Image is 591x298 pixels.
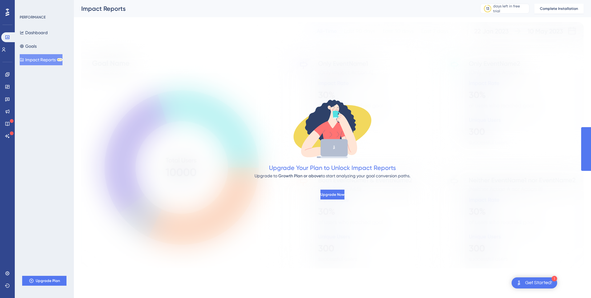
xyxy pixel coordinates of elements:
button: Goals [20,41,37,52]
div: Open Get Started! checklist, remaining modules: 1 [512,277,557,288]
div: Get Started! [525,280,552,286]
div: days left in free trial [493,4,527,14]
iframe: UserGuiding AI Assistant Launcher [565,274,584,292]
div: Impact Reports [81,4,465,13]
div: BETA [57,58,62,61]
button: Impact ReportsBETA [20,54,62,65]
button: Upgrade Plan [22,276,66,286]
span: Upgrade Plan [36,278,60,283]
button: Dashboard [20,27,48,38]
span: Growth Plan or above [278,173,321,179]
button: Complete Installation [534,4,584,14]
span: Upgrade to to start analyzing your goal conversion paths. [255,173,410,178]
div: 1 [552,276,557,281]
img: launcher-image-alternative-text [515,279,523,287]
span: Upgrade Now [320,192,344,197]
span: Upgrade Your Plan to Unlock Impact Reports [269,164,396,171]
div: 13 [486,6,489,11]
span: Complete Installation [540,6,578,11]
button: Upgrade Now [320,190,344,199]
div: PERFORMANCE [20,15,46,20]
